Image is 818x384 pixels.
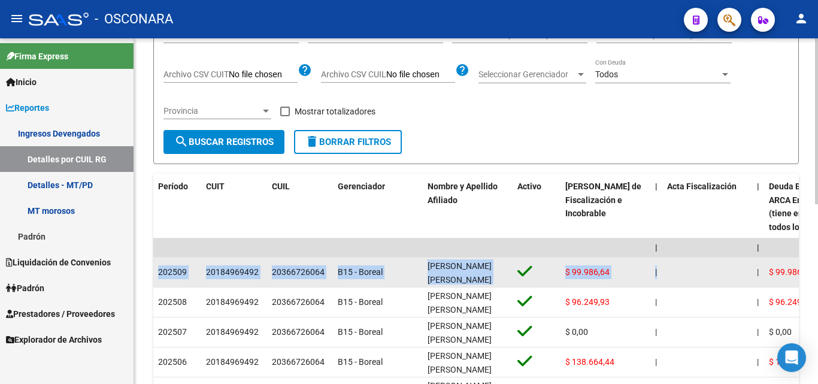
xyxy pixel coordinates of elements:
[338,182,385,191] span: Gerenciador
[206,355,259,369] div: 20184969492
[201,174,267,240] datatable-header-cell: CUIT
[338,297,383,307] span: B15 - Boreal
[428,182,498,205] span: Nombre y Apellido Afiliado
[655,243,658,252] span: |
[206,295,259,309] div: 20184969492
[757,357,759,367] span: |
[428,351,492,374] span: [PERSON_NAME] [PERSON_NAME]
[667,182,737,191] span: Acta Fiscalización
[295,104,375,119] span: Mostrar totalizadores
[794,11,808,26] mat-icon: person
[428,291,492,315] span: [PERSON_NAME] [PERSON_NAME]
[321,69,386,79] span: Archivo CSV CUIL
[298,63,312,77] mat-icon: help
[655,267,657,277] span: |
[206,182,225,191] span: CUIT
[423,174,513,240] datatable-header-cell: Nombre y Apellido Afiliado
[565,357,614,367] span: $ 138.664,44
[595,69,618,79] span: Todos
[428,321,492,344] span: [PERSON_NAME] [PERSON_NAME]
[206,325,259,339] div: 20184969492
[95,6,173,32] span: - OSCONARA
[757,267,759,277] span: |
[565,267,610,277] span: $ 99.986,64
[267,174,333,240] datatable-header-cell: CUIL
[777,343,806,372] div: Open Intercom Messenger
[158,327,187,337] span: 202507
[153,174,201,240] datatable-header-cell: Período
[757,327,759,337] span: |
[10,11,24,26] mat-icon: menu
[206,265,259,279] div: 20184969492
[565,182,641,219] span: [PERSON_NAME] de Fiscalización e Incobrable
[757,182,759,191] span: |
[333,174,423,240] datatable-header-cell: Gerenciador
[513,174,561,240] datatable-header-cell: Activo
[386,69,455,80] input: Archivo CSV CUIL
[561,174,650,240] datatable-header-cell: Deuda Bruta Neto de Fiscalización e Incobrable
[650,174,662,240] datatable-header-cell: |
[6,282,44,295] span: Padrón
[272,355,325,369] div: 20366726064
[6,307,115,320] span: Prestadores / Proveedores
[6,75,37,89] span: Inicio
[294,130,402,154] button: Borrar Filtros
[229,69,298,80] input: Archivo CSV CUIT
[174,134,189,149] mat-icon: search
[6,256,111,269] span: Liquidación de Convenios
[428,261,492,285] span: [PERSON_NAME] [PERSON_NAME]
[158,267,187,277] span: 202509
[769,267,813,277] span: $ 99.986,64
[655,297,657,307] span: |
[272,295,325,309] div: 20366726064
[6,101,49,114] span: Reportes
[6,50,68,63] span: Firma Express
[757,243,759,252] span: |
[478,69,575,80] span: Seleccionar Gerenciador
[769,357,818,367] span: $ 138.664,44
[769,297,813,307] span: $ 96.249,93
[517,182,541,191] span: Activo
[338,327,383,337] span: B15 - Boreal
[163,130,284,154] button: Buscar Registros
[565,297,610,307] span: $ 96.249,93
[272,265,325,279] div: 20366726064
[655,182,658,191] span: |
[6,333,102,346] span: Explorador de Archivos
[163,69,229,79] span: Archivo CSV CUIT
[272,325,325,339] div: 20366726064
[752,174,764,240] datatable-header-cell: |
[158,357,187,367] span: 202506
[174,137,274,147] span: Buscar Registros
[163,106,260,116] span: Provincia
[305,134,319,149] mat-icon: delete
[455,63,469,77] mat-icon: help
[158,297,187,307] span: 202508
[655,327,657,337] span: |
[757,297,759,307] span: |
[272,182,290,191] span: CUIL
[338,267,383,277] span: B15 - Boreal
[662,174,752,240] datatable-header-cell: Acta Fiscalización
[338,357,383,367] span: B15 - Boreal
[565,327,588,337] span: $ 0,00
[769,327,792,337] span: $ 0,00
[305,137,391,147] span: Borrar Filtros
[655,357,657,367] span: |
[158,182,188,191] span: Período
